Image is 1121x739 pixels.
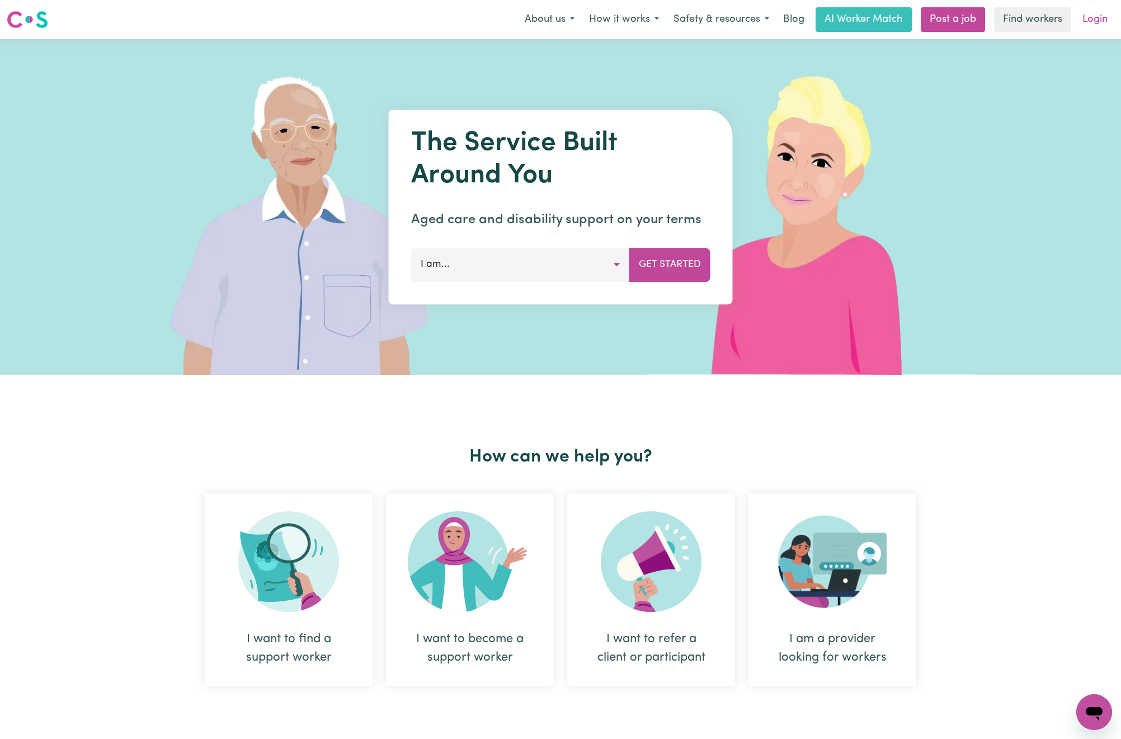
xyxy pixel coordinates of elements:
[601,511,701,612] img: Refer
[408,511,532,612] img: Become Worker
[776,7,811,32] a: Blog
[386,493,554,686] div: I want to become a support worker
[921,7,985,32] a: Post a job
[775,630,889,667] div: I am a provider looking for workers
[411,248,630,281] button: I am...
[413,630,527,667] div: I want to become a support worker
[411,128,710,192] h1: The Service Built Around You
[594,630,708,667] div: I want to refer a client or participant
[567,493,735,686] div: I want to refer a client or participant
[1076,694,1112,730] iframe: Button to launch messaging window
[1076,7,1114,32] a: Login
[198,446,923,468] h2: How can we help you?
[748,493,916,686] div: I am a provider looking for workers
[629,248,710,281] button: Get Started
[816,7,912,32] a: AI Worker Match
[778,511,887,612] img: Provider
[238,511,339,612] img: Search
[411,210,710,230] p: Aged care and disability support on your terms
[205,493,373,686] div: I want to find a support worker
[994,7,1071,32] a: Find workers
[232,630,346,667] div: I want to find a support worker
[7,7,48,32] a: Careseekers logo
[7,10,48,30] img: Careseekers logo
[666,8,776,31] button: Safety & resources
[582,8,666,31] button: How it works
[517,8,582,31] button: About us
